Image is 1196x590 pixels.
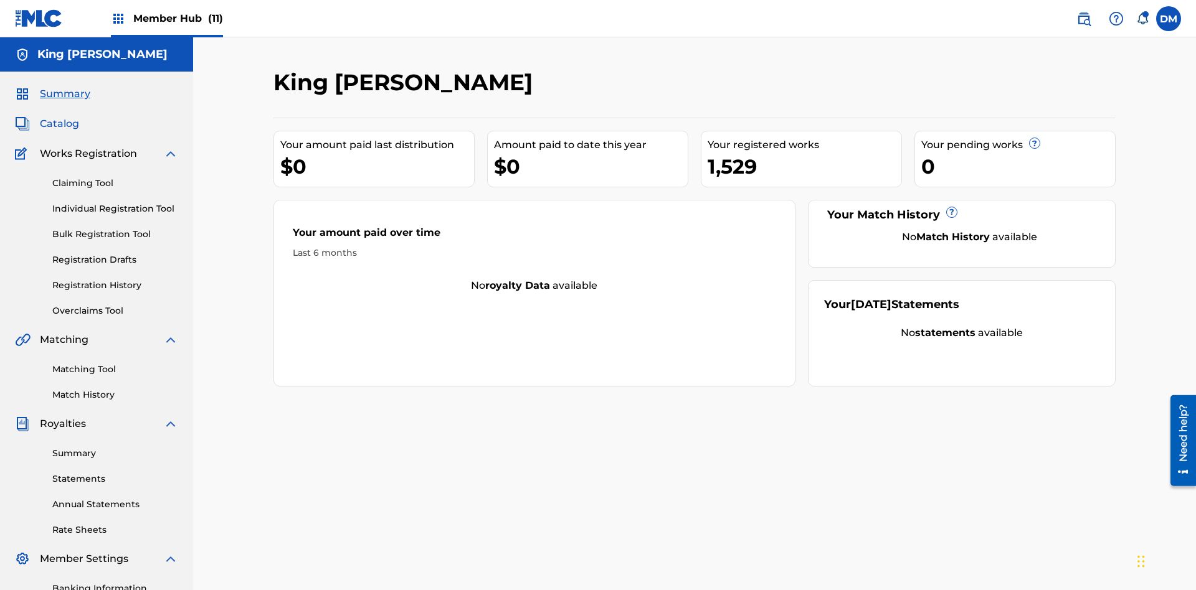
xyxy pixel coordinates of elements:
[52,253,178,266] a: Registration Drafts
[916,231,990,243] strong: Match History
[15,551,30,566] img: Member Settings
[40,116,79,131] span: Catalog
[1137,543,1145,580] div: Drag
[37,47,168,62] h5: King McTesterson
[494,152,688,180] div: $0
[40,87,90,101] span: Summary
[52,363,178,376] a: Matching Tool
[52,202,178,215] a: Individual Registration Tool
[824,325,1100,340] div: No available
[52,177,178,190] a: Claiming Tool
[15,87,30,101] img: Summary
[280,152,474,180] div: $0
[273,68,539,96] h2: King [PERSON_NAME]
[15,332,31,347] img: Matching
[52,447,178,460] a: Summary
[163,551,178,566] img: expand
[15,146,31,161] img: Works Registration
[52,472,178,485] a: Statements
[1161,390,1196,492] iframe: Resource Center
[274,278,795,293] div: No available
[1076,11,1091,26] img: search
[824,296,959,313] div: Your Statements
[915,327,975,339] strong: statements
[708,152,901,180] div: 1,529
[708,138,901,152] div: Your registered works
[208,12,223,24] span: (11)
[1134,530,1196,590] iframe: Chat Widget
[15,47,30,62] img: Accounts
[163,416,178,431] img: expand
[15,116,79,131] a: CatalogCatalog
[1104,6,1129,31] div: Help
[494,138,688,152] div: Amount paid to date this year
[163,332,178,347] img: expand
[947,207,957,217] span: ?
[163,146,178,161] img: expand
[40,332,88,347] span: Matching
[52,279,178,292] a: Registration History
[15,87,90,101] a: SummarySummary
[40,416,86,431] span: Royalties
[921,152,1115,180] div: 0
[293,246,776,260] div: Last 6 months
[1136,12,1149,25] div: Notifications
[52,498,178,511] a: Annual Statements
[52,304,178,317] a: Overclaims Tool
[1071,6,1096,31] a: Public Search
[840,230,1100,245] div: No available
[1156,6,1181,31] div: User Menu
[280,138,474,152] div: Your amount paid last distribution
[921,138,1115,152] div: Your pending works
[293,225,776,246] div: Your amount paid over time
[40,551,128,566] span: Member Settings
[851,297,891,311] span: [DATE]
[52,228,178,241] a: Bulk Registration Tool
[111,11,126,26] img: Top Rightsholders
[824,207,1100,223] div: Your Match History
[1109,11,1124,26] img: help
[40,146,137,161] span: Works Registration
[15,9,63,27] img: MLC Logo
[52,388,178,401] a: Match History
[52,523,178,536] a: Rate Sheets
[15,116,30,131] img: Catalog
[15,416,30,431] img: Royalties
[1030,138,1040,148] span: ?
[133,11,223,26] span: Member Hub
[485,279,550,291] strong: royalty data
